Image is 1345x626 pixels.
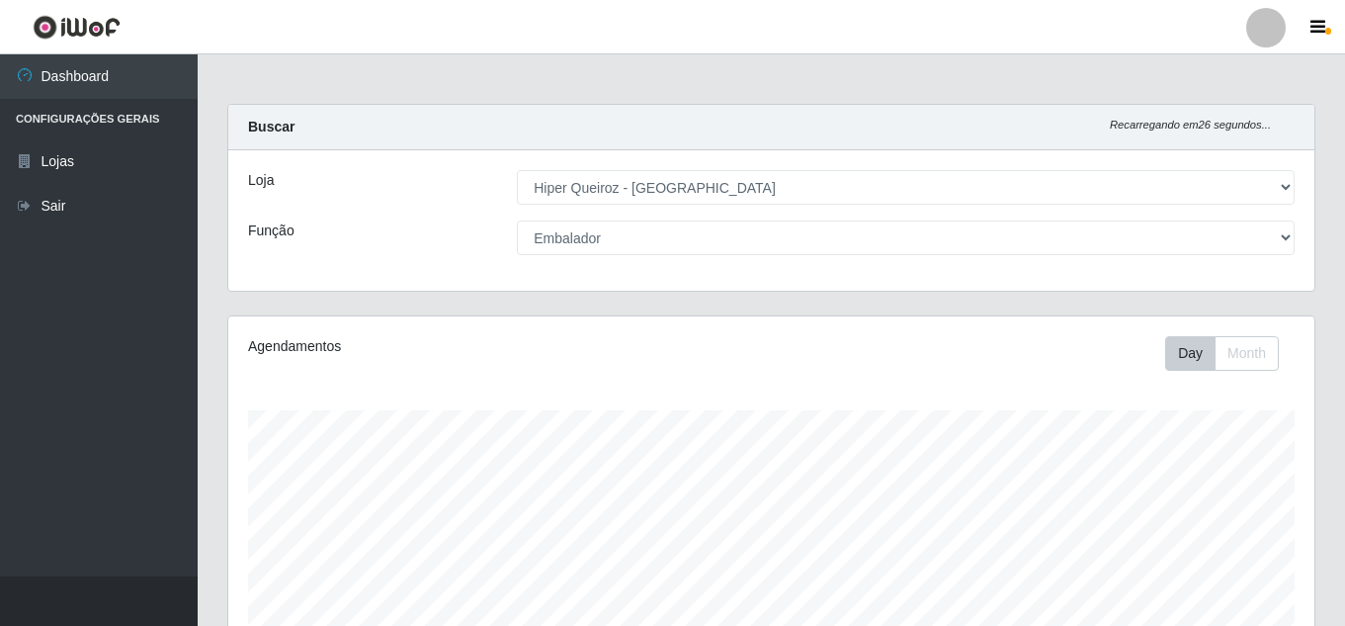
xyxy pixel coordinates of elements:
[1110,119,1271,131] i: Recarregando em 26 segundos...
[248,221,294,241] label: Função
[1165,336,1216,371] button: Day
[33,15,121,40] img: CoreUI Logo
[248,336,667,357] div: Agendamentos
[1165,336,1279,371] div: First group
[248,170,274,191] label: Loja
[1165,336,1295,371] div: Toolbar with button groups
[248,119,294,134] strong: Buscar
[1215,336,1279,371] button: Month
